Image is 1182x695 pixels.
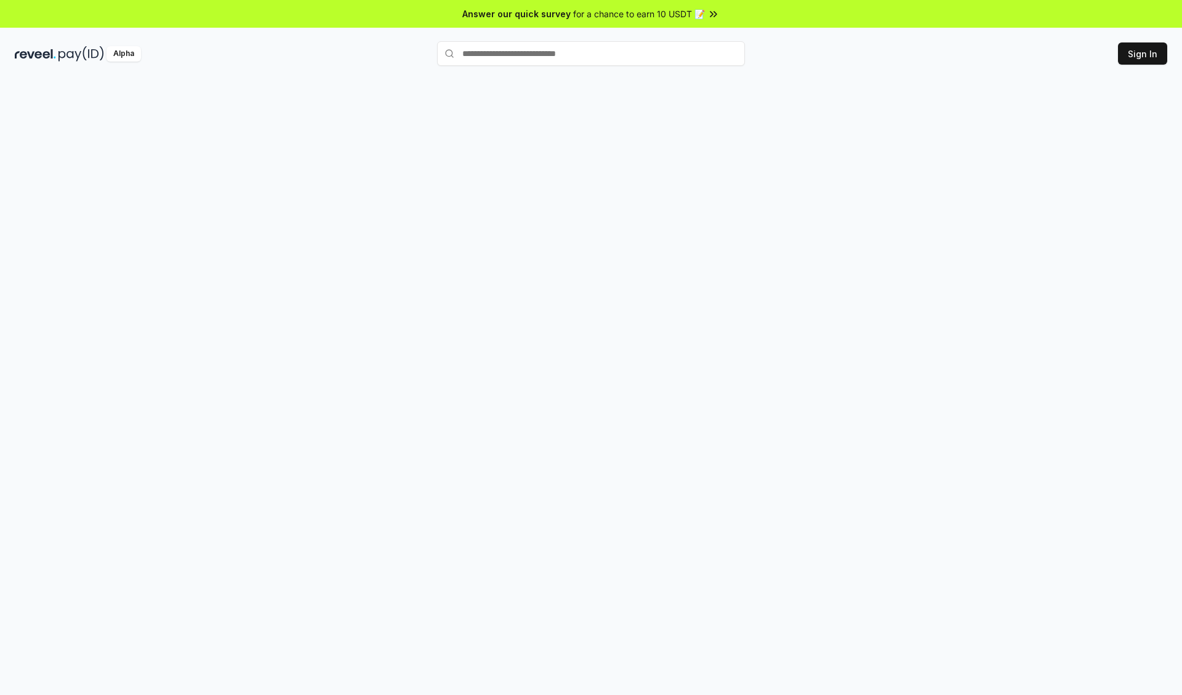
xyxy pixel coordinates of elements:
span: Answer our quick survey [462,7,571,20]
img: reveel_dark [15,46,56,62]
button: Sign In [1118,42,1167,65]
div: Alpha [107,46,141,62]
span: for a chance to earn 10 USDT 📝 [573,7,705,20]
img: pay_id [58,46,104,62]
